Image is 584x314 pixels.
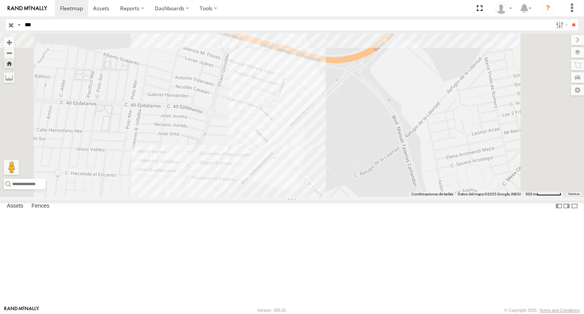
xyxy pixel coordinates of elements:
[411,192,453,197] button: Combinaciones de teclas
[540,308,580,312] a: Terms and Conditions
[493,3,515,14] div: Jose Velazquez
[553,19,569,30] label: Search Filter Options
[4,72,14,83] label: Measure
[458,192,521,196] span: Datos del mapa ©2025 Google, INEGI
[8,6,47,11] img: rand-logo.svg
[4,58,14,68] button: Zoom Home
[555,201,563,212] label: Dock Summary Table to the Left
[4,37,14,48] button: Zoom in
[16,19,22,30] label: Search Query
[568,192,580,195] a: Términos
[4,160,19,175] button: Arrastra al hombrecito al mapa para abrir Street View
[504,308,580,312] div: © Copyright 2025 -
[4,306,39,314] a: Visit our Website
[3,201,27,212] label: Assets
[4,48,14,58] button: Zoom out
[257,308,286,312] div: Version: 305.01
[523,192,563,197] button: Escala del mapa: 500 m por 61 píxeles
[525,192,536,196] span: 500 m
[542,2,554,14] i: ?
[563,201,570,212] label: Dock Summary Table to the Right
[28,201,53,212] label: Fences
[571,85,584,95] label: Map Settings
[571,201,578,212] label: Hide Summary Table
